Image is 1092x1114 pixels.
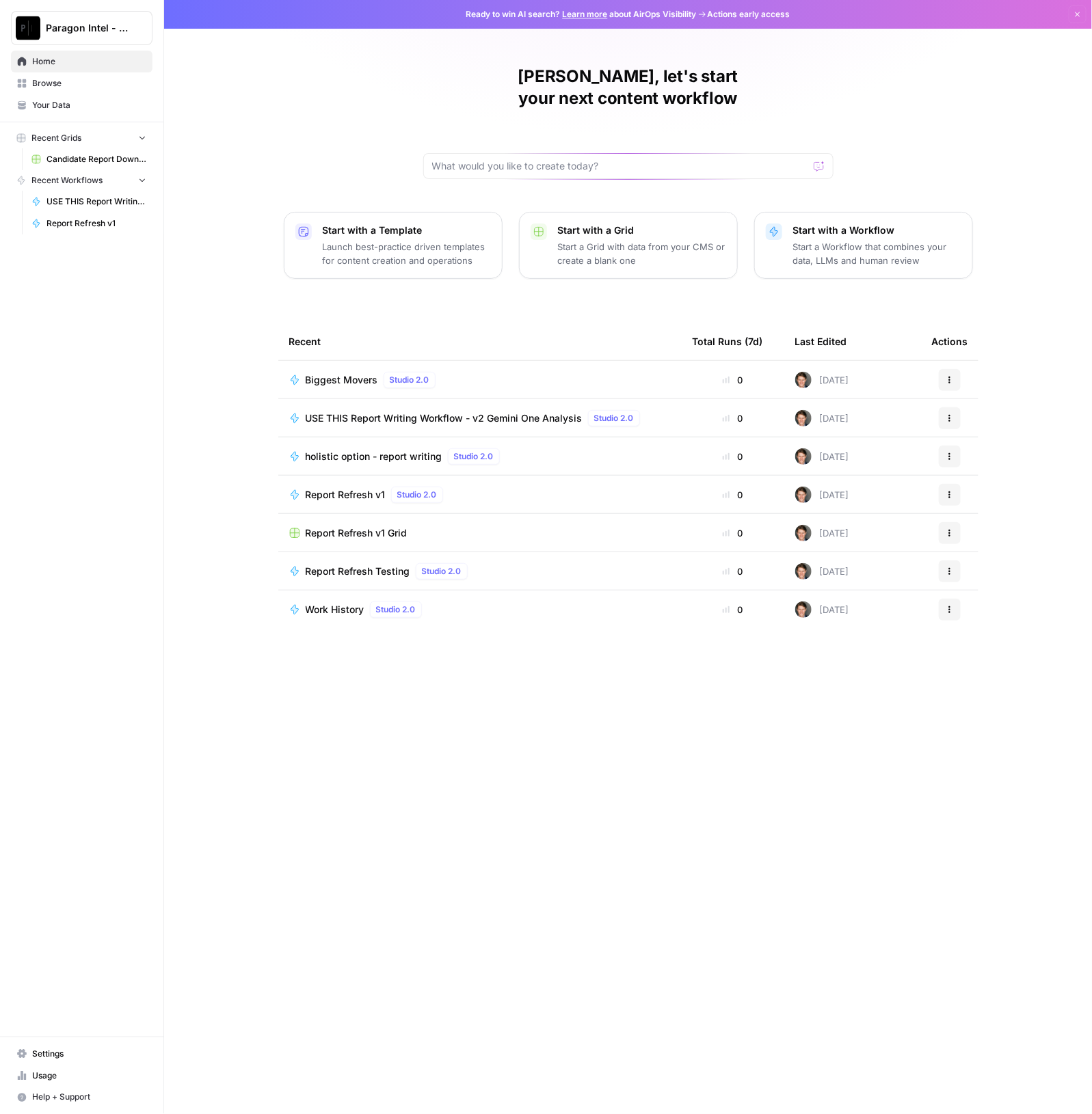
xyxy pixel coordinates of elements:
img: qw00ik6ez51o8uf7vgx83yxyzow9 [795,448,812,465]
div: Total Runs (7d) [693,323,763,360]
a: USE THIS Report Writing Workflow - v2 Gemini One AnalysisStudio 2.0 [289,410,671,426]
span: Ready to win AI search? about AirOps Visibility [466,8,697,21]
div: [DATE] [795,525,849,541]
img: qw00ik6ez51o8uf7vgx83yxyzow9 [795,487,812,503]
div: 0 [693,411,773,425]
div: [DATE] [795,410,849,426]
a: Report Refresh v1 Grid [289,526,671,540]
img: qw00ik6ez51o8uf7vgx83yxyzow9 [795,601,812,618]
a: Candidate Report Download Sheet [25,148,152,170]
a: USE THIS Report Writing Workflow - v2 Gemini One Analysis [25,191,152,213]
span: Biggest Movers [306,373,378,387]
a: Report Refresh v1 [25,213,152,234]
div: 0 [693,488,773,502]
span: Usage [32,1070,146,1082]
span: Studio 2.0 [594,412,634,424]
div: [DATE] [795,448,849,465]
span: Studio 2.0 [390,374,429,386]
div: [DATE] [795,601,849,618]
p: Start a Grid with data from your CMS or create a blank one [558,240,726,267]
a: Settings [11,1043,152,1065]
img: qw00ik6ez51o8uf7vgx83yxyzow9 [795,563,812,580]
input: What would you like to create today? [432,159,808,173]
span: Paragon Intel - Bill / Ty / [PERSON_NAME] R&D [46,21,129,35]
img: qw00ik6ez51o8uf7vgx83yxyzow9 [795,525,812,541]
div: Actions [932,323,968,360]
div: Last Edited [795,323,847,360]
span: USE THIS Report Writing Workflow - v2 Gemini One Analysis [306,411,583,425]
button: Start with a GridStart a Grid with data from your CMS or create a blank one [519,212,738,279]
div: 0 [693,526,773,540]
button: Workspace: Paragon Intel - Bill / Ty / Colby R&D [11,11,152,45]
div: 0 [693,450,773,463]
span: Recent Grids [31,132,81,144]
a: Report Refresh TestingStudio 2.0 [289,563,671,580]
a: Report Refresh v1Studio 2.0 [289,487,671,503]
button: Recent Grids [11,128,152,148]
img: qw00ik6ez51o8uf7vgx83yxyzow9 [795,372,812,388]
span: Settings [32,1048,146,1060]
a: holistic option - report writingStudio 2.0 [289,448,671,465]
a: Work HistoryStudio 2.0 [289,601,671,618]
button: Start with a TemplateLaunch best-practice driven templates for content creation and operations [284,212,503,279]
button: Start with a WorkflowStart a Workflow that combines your data, LLMs and human review [754,212,973,279]
p: Start with a Grid [558,223,726,237]
span: Home [32,55,146,68]
span: Your Data [32,99,146,111]
span: Report Refresh v1 Grid [306,526,408,540]
div: [DATE] [795,372,849,388]
span: Report Refresh v1 [46,217,146,230]
a: Learn more [563,9,608,19]
span: Report Refresh v1 [306,488,386,502]
span: Help + Support [32,1091,146,1104]
a: Home [11,51,152,72]
span: Candidate Report Download Sheet [46,153,146,165]
p: Start with a Workflow [793,223,961,237]
div: 0 [693,603,773,616]
img: Paragon Intel - Bill / Ty / Colby R&D Logo [16,16,40,40]
span: Browse [32,77,146,90]
span: Work History [306,603,364,616]
div: 0 [693,373,773,387]
a: Your Data [11,94,152,116]
button: Recent Workflows [11,170,152,191]
span: Actions early access [708,8,790,21]
span: Studio 2.0 [397,489,437,501]
span: holistic option - report writing [306,450,442,463]
button: Help + Support [11,1087,152,1109]
span: Recent Workflows [31,174,103,187]
div: 0 [693,565,773,578]
p: Launch best-practice driven templates for content creation and operations [323,240,491,267]
span: Studio 2.0 [376,603,416,616]
span: USE THIS Report Writing Workflow - v2 Gemini One Analysis [46,195,146,208]
img: qw00ik6ez51o8uf7vgx83yxyzow9 [795,410,812,426]
div: Recent [289,323,671,360]
p: Start with a Template [323,223,491,237]
div: [DATE] [795,563,849,580]
span: Report Refresh Testing [306,565,410,578]
div: [DATE] [795,487,849,503]
a: Usage [11,1065,152,1087]
h1: [PERSON_NAME], let's start your next content workflow [423,66,834,109]
a: Biggest MoversStudio 2.0 [289,372,671,388]
span: Studio 2.0 [422,565,462,578]
span: Studio 2.0 [454,450,494,463]
p: Start a Workflow that combines your data, LLMs and human review [793,240,961,267]
a: Browse [11,72,152,94]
